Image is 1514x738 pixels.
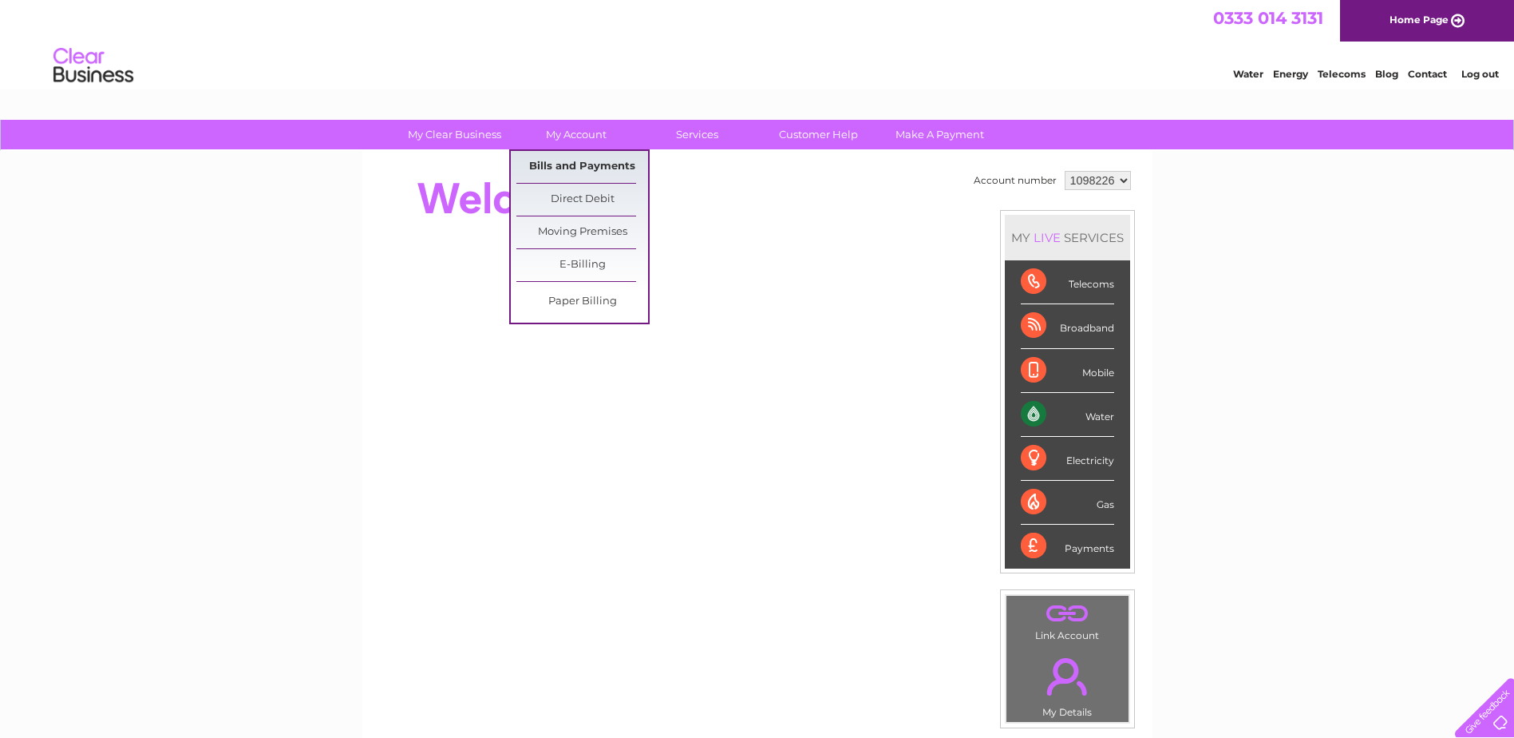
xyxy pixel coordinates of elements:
[1021,393,1114,437] div: Water
[753,120,884,149] a: Customer Help
[874,120,1006,149] a: Make A Payment
[1233,68,1263,80] a: Water
[1010,600,1125,628] a: .
[516,151,648,183] a: Bills and Payments
[1030,230,1064,245] div: LIVE
[516,286,648,318] a: Paper Billing
[1021,260,1114,304] div: Telecoms
[1021,525,1114,568] div: Payments
[1213,8,1323,28] a: 0333 014 3131
[1006,645,1129,723] td: My Details
[516,184,648,216] a: Direct Debit
[1005,215,1130,260] div: MY SERVICES
[1408,68,1447,80] a: Contact
[510,120,642,149] a: My Account
[381,9,1135,77] div: Clear Business is a trading name of Verastar Limited (registered in [GEOGRAPHIC_DATA] No. 3667643...
[516,249,648,281] a: E-Billing
[1021,437,1114,481] div: Electricity
[1273,68,1308,80] a: Energy
[53,42,134,90] img: logo.png
[1021,481,1114,525] div: Gas
[1318,68,1366,80] a: Telecoms
[631,120,763,149] a: Services
[970,167,1061,194] td: Account number
[1021,349,1114,393] div: Mobile
[1021,304,1114,348] div: Broadband
[1010,649,1125,704] a: .
[1006,595,1129,645] td: Link Account
[516,216,648,248] a: Moving Premises
[389,120,520,149] a: My Clear Business
[1375,68,1398,80] a: Blog
[1461,68,1499,80] a: Log out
